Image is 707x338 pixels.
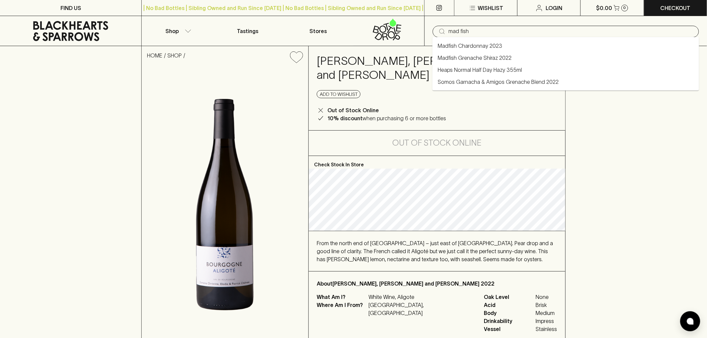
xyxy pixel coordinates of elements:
[213,16,283,46] a: Tastings
[536,301,557,309] span: Brisk
[536,293,557,301] span: None
[393,138,482,148] h5: Out of Stock Online
[147,52,162,58] a: HOME
[317,301,367,317] p: Where Am I From?
[317,90,361,98] button: Add to wishlist
[142,16,212,46] button: Shop
[438,42,502,50] a: Madfish Chardonnay 2023
[484,301,534,309] span: Acid
[369,301,476,317] p: [GEOGRAPHIC_DATA], [GEOGRAPHIC_DATA]
[478,4,503,12] p: Wishlist
[536,309,557,317] span: Medium
[438,66,522,74] a: Heaps Normal Half Day Hazy 355ml
[165,27,179,35] p: Shop
[484,293,534,301] span: Oak Level
[60,4,81,12] p: FIND US
[661,4,691,12] p: Checkout
[369,293,476,301] p: White Wine, Aligote
[596,4,612,12] p: $0.00
[310,27,327,35] p: Stores
[167,52,182,58] a: SHOP
[438,78,559,86] a: Somos Garnacha & Amigos Grenache Blend 2022
[536,325,557,333] span: Stainless
[623,6,626,10] p: 0
[309,156,565,169] p: Check Stock In Store
[449,26,694,37] input: Try "Pinot noir"
[546,4,563,12] p: Login
[484,325,534,333] span: Vessel
[536,317,557,325] span: Impress
[317,54,512,82] h4: [PERSON_NAME], [PERSON_NAME] and [PERSON_NAME] 2022
[484,317,534,325] span: Drinkability
[283,16,353,46] a: Stores
[438,54,512,62] a: Madfish Grenache Shiraz 2022
[327,106,379,114] p: Out of Stock Online
[317,293,367,301] p: What Am I?
[687,318,694,325] img: bubble-icon
[484,309,534,317] span: Body
[327,115,363,121] b: 10% discount
[317,280,557,288] p: About [PERSON_NAME], [PERSON_NAME] and [PERSON_NAME] 2022
[327,114,446,122] p: when purchasing 6 or more bottles
[237,27,258,35] p: Tastings
[287,49,306,66] button: Add to wishlist
[317,240,553,262] span: From the north end of [GEOGRAPHIC_DATA] – just east of [GEOGRAPHIC_DATA]. Pear drop and a good li...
